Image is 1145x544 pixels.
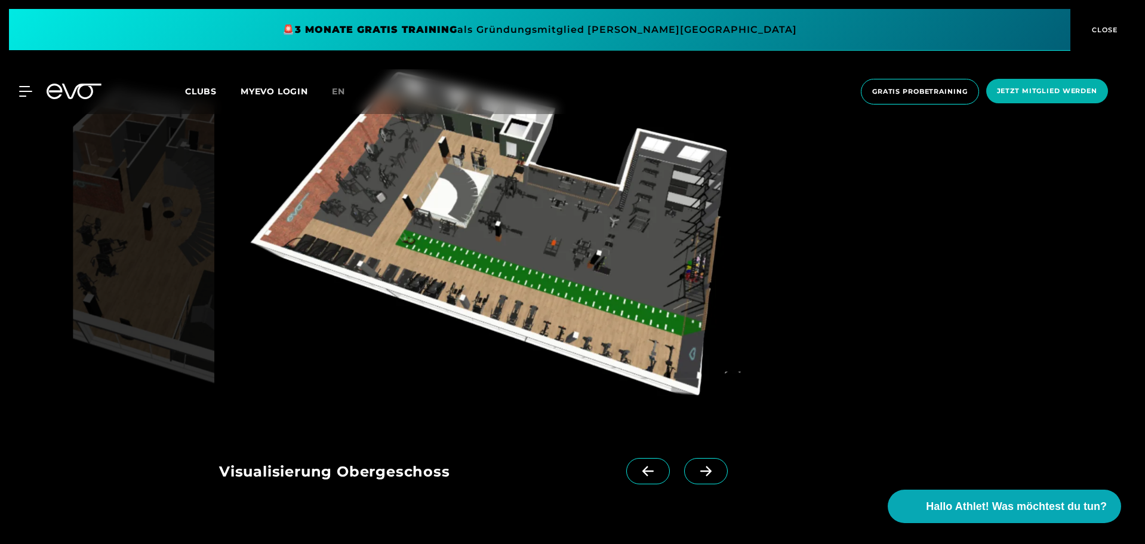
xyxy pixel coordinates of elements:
[332,86,345,97] span: en
[888,490,1121,523] button: Hallo Athlet! Was möchtest du tun?
[857,79,983,105] a: Gratis Probetraining
[332,85,359,99] a: en
[997,86,1097,96] span: Jetzt Mitglied werden
[219,458,626,488] div: Visualisierung Obergeschoss
[185,86,217,97] span: Clubs
[1089,24,1118,35] span: CLOSE
[73,62,214,429] img: evofitness
[241,86,308,97] a: MYEVO LOGIN
[983,79,1112,105] a: Jetzt Mitglied werden
[926,499,1107,515] span: Hallo Athlet! Was möchtest du tun?
[872,87,968,97] span: Gratis Probetraining
[185,85,241,97] a: Clubs
[1070,9,1136,51] button: CLOSE
[219,62,784,429] img: evofitness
